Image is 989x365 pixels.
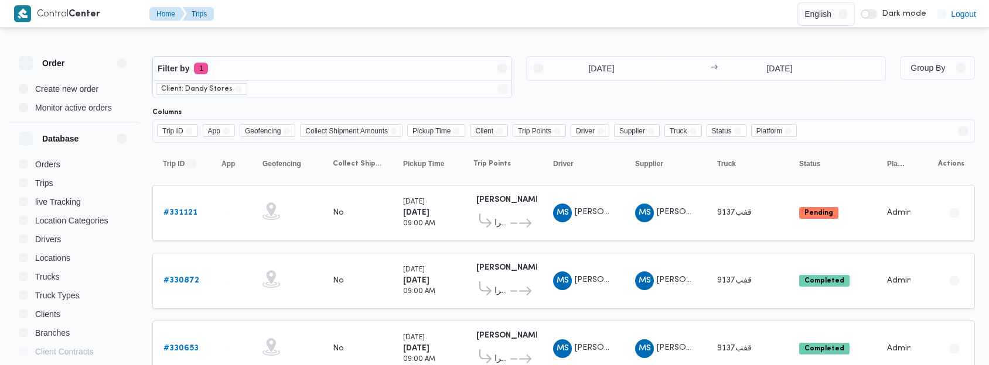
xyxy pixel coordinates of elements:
button: Database [19,132,129,146]
span: Truck [664,124,702,137]
span: [PERSON_NAME] [575,208,642,216]
span: Dark mode [877,9,926,19]
svg: Sorted in descending order [187,159,196,168]
button: Remove Geofencing from selection in this group [283,128,290,135]
span: MS [639,339,651,358]
b: Completed [804,345,844,352]
input: Press the down key to open a popover containing a calendar. [721,57,838,80]
span: Supplier [635,159,663,168]
b: # 330872 [163,277,199,284]
b: Pending [804,209,833,216]
a: #330653 [163,342,199,356]
span: قفب9137 [717,277,752,284]
span: قفب9137 [717,209,752,216]
span: [PERSON_NAME] [575,344,642,352]
a: #330872 [163,274,199,288]
button: Actions [945,339,964,358]
small: [DATE] [403,267,425,273]
div: Muhammad Slah Aldin Said Muhammad [635,204,654,222]
div: Order [9,80,138,122]
button: Client Contracts [14,342,134,361]
span: Geofencing [262,159,301,168]
span: MS [639,271,651,290]
button: Remove Collect Shipment Amounts from selection in this group [390,128,397,135]
button: Remove Pickup Time from selection in this group [453,128,460,135]
span: Admin [887,345,912,352]
h3: Order [42,56,64,70]
button: App [217,154,246,173]
small: 09:00 AM [403,221,435,227]
div: No [333,343,344,354]
span: Client [470,124,508,137]
div: Muhammad Slah Aldin Said Muhammad [635,339,654,358]
button: Order [19,56,129,70]
span: MS [557,204,569,222]
small: [DATE] [403,335,425,341]
button: Driver [548,154,619,173]
button: Location Categories [14,211,134,230]
span: Client: Dandy Stores [161,84,233,94]
button: Remove Trip Points from selection in this group [554,128,561,135]
span: Drivers [35,232,61,246]
span: Client: Dandy Stores [156,83,247,95]
span: Geofencing [240,124,295,137]
span: Collect Shipment Amounts [300,124,403,137]
span: Platform [887,159,906,168]
button: Remove App from selection in this group [223,128,230,135]
span: Clients [35,307,60,321]
span: Create new order [35,82,98,96]
button: Remove Trip ID from selection in this group [186,128,193,135]
button: Logout [932,2,981,26]
span: [PERSON_NAME] [657,344,724,352]
h3: Database [42,132,79,146]
button: Truck Types [14,286,134,305]
span: Collect Shipment Amounts [305,125,388,137]
button: Trips [14,174,134,192]
button: Trip IDSorted in descending order [158,154,205,173]
span: 1 active filters [194,63,208,74]
span: Truck [717,159,736,168]
div: → [711,64,718,73]
span: Admin [887,209,912,216]
span: قفب9137 [717,345,752,352]
span: Actions [938,159,964,168]
span: MS [557,271,569,290]
span: Trip Points [473,159,511,168]
span: Supplier [619,125,645,137]
button: Orders [14,155,134,174]
button: Platform [882,154,910,173]
button: Clients [14,305,134,323]
span: [PERSON_NAME] [657,276,724,284]
span: Driver [571,124,609,137]
span: Truck Types [35,288,79,302]
span: live Tracking [35,195,81,209]
b: Completed [804,277,844,284]
button: Branches [14,323,134,342]
span: Client Contracts [35,345,94,359]
div: Muhammad Slah Aldin Said Muhammad [635,271,654,290]
button: Create new order [14,80,134,98]
button: Remove Driver from selection in this group [597,128,604,135]
button: Locations [14,249,134,267]
span: MS [557,339,569,358]
span: Filter by [158,61,189,75]
b: [DATE] [403,345,429,352]
button: Home [149,7,185,21]
span: Platform [751,124,797,137]
span: Trip Points [513,124,566,137]
div: Muhammad Slah Aldin Said Muhammad [553,271,572,290]
button: Geofencing [258,154,316,173]
img: X8yXhbKr1z7QwAAAABJRU5ErkJggg== [14,5,31,22]
div: Muhammad Slah Aldin Said Muhammad [553,204,572,222]
button: Trips [182,7,214,21]
span: Group By [910,63,945,73]
span: Status [712,125,732,137]
b: [PERSON_NAME] العباسية [476,196,572,204]
b: Center [69,10,100,19]
span: Platform [756,125,783,137]
button: Filter by1 active filters [153,57,511,80]
span: Completed [799,343,850,354]
span: App [203,124,235,137]
span: Pickup Time [407,124,465,137]
b: [PERSON_NAME] العباسية [476,264,572,271]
